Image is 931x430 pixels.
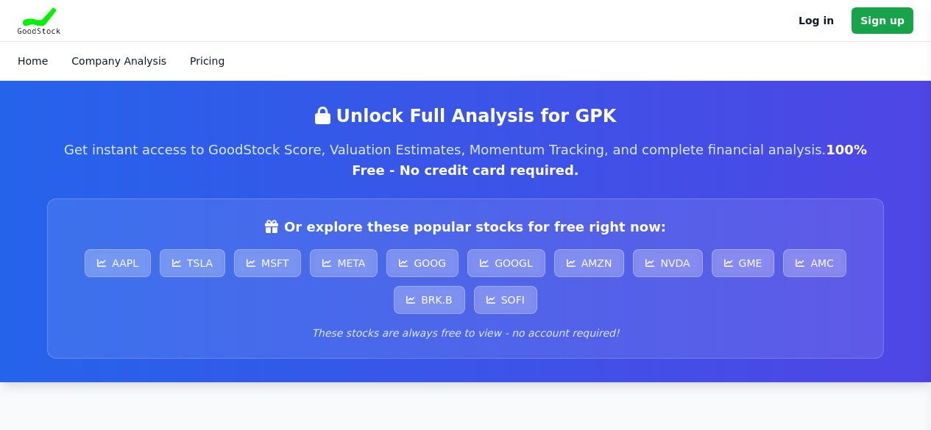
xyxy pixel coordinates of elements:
[394,286,465,314] a: BRK.B
[234,249,301,277] a: MSFT
[799,12,834,29] a: Log in
[783,249,846,277] a: AMC
[190,55,224,67] a: Pricing
[18,55,48,67] a: Home
[47,140,884,181] p: Get instant access to GoodStock Score, Valuation Estimates, Momentum Tracking, and complete finan...
[633,249,702,277] a: NVDA
[18,7,60,34] img: Goodstock Logo
[47,104,884,128] h2: Unlock Full Analysis for GPK
[310,249,378,277] a: META
[71,55,166,67] a: Company Analysis
[474,286,537,314] a: SOFI
[554,249,625,277] a: AMZN
[386,249,459,277] a: GOOG
[66,326,865,340] p: These stocks are always free to view - no account required!
[284,217,666,237] span: Or explore these popular stocks for free right now:
[852,7,913,34] a: Sign up
[712,249,775,277] a: GME
[85,249,151,277] a: AAPL
[467,249,545,277] a: GOOGL
[160,249,225,277] a: TSLA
